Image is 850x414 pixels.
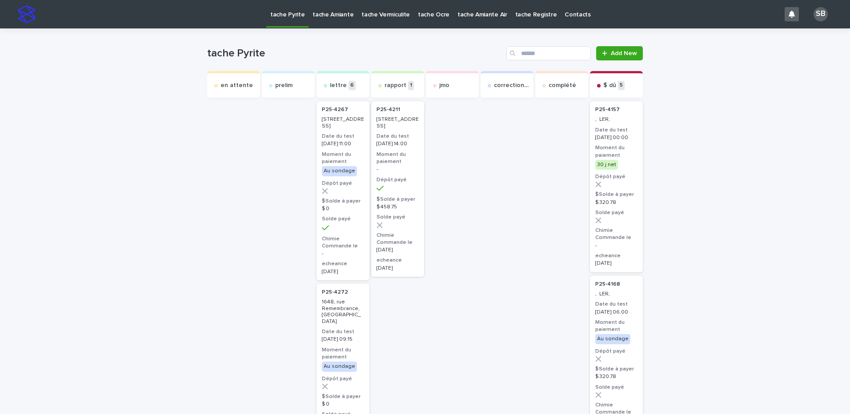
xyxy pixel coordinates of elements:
[439,82,449,89] p: jmo
[595,199,637,206] p: $ 320.78
[595,366,637,373] h3: $Solde à payer
[322,299,364,325] p: 1648, rue Remembrance, [GEOGRAPHIC_DATA]
[18,5,36,23] img: stacker-logo-s-only.png
[814,7,828,21] div: SB
[385,82,406,89] p: rapport
[595,173,637,180] h3: Dépôt payé
[371,101,424,277] a: P25-4211 [STREET_ADDRESS]Date du test[DATE] 14:00Moment du paiement-Dépôt payé$Solde à payer$ 458...
[322,133,364,140] h3: Date du test
[377,247,419,253] p: [DATE]
[506,46,591,60] input: Search
[322,401,364,407] p: $ 0
[330,82,347,89] p: lettre
[377,257,419,264] h3: echeance
[595,243,637,249] p: -
[595,260,637,267] p: [DATE]
[377,166,419,172] p: -
[377,196,419,203] h3: $Solde à payer
[377,107,400,113] p: P25-4211
[494,82,530,89] p: correction exp
[595,209,637,216] h3: Solde payé
[595,252,637,259] h3: echeance
[377,151,419,165] h3: Moment du paiement
[322,151,364,165] h3: Moment du paiement
[595,384,637,391] h3: Solde payé
[377,176,419,183] h3: Dépôt payé
[322,346,364,361] h3: Moment du paiement
[603,82,616,89] p: $ dû
[221,82,253,89] p: en attente
[618,81,625,90] p: 5
[322,180,364,187] h3: Dépôt payé
[207,47,503,60] h1: tache Pyrite
[595,334,630,344] div: Au sondage
[322,328,364,335] h3: Date du test
[595,135,637,141] p: [DATE] 00:00
[322,289,348,295] p: P25-4272
[377,214,419,221] h3: Solde payé
[322,362,357,371] div: Au sondage
[322,251,364,257] p: -
[595,374,637,380] p: $ 320.78
[322,215,364,223] h3: Solde payé
[322,336,364,342] p: [DATE] 09:15
[595,281,620,287] p: P25-4168
[322,141,364,147] p: [DATE] 11:00
[377,116,419,129] p: [STREET_ADDRESS]
[595,227,637,241] h3: Chimie Commande le
[595,309,637,315] p: [DATE] 06:00
[590,101,643,272] a: P25-4157 , LER,Date du test[DATE] 00:00Moment du paiement30 j netDépôt payé$Solde à payer$ 320.78...
[317,101,369,280] a: P25-4267 [STREET_ADDRESS]Date du test[DATE] 11:00Moment du paiementAu sondageDépôt payé$Solde à p...
[595,116,637,123] p: , LER,
[349,81,356,90] p: 6
[377,232,419,246] h3: Chimie Commande le
[595,291,637,297] p: , LER,
[408,81,414,90] p: 1
[322,260,364,267] h3: echeance
[595,144,637,159] h3: Moment du paiement
[322,393,364,400] h3: $Solde à payer
[377,204,419,210] p: $ 458.75
[322,235,364,250] h3: Chimie Commande le
[595,348,637,355] h3: Dépôt payé
[322,269,364,275] p: [DATE]
[549,82,576,89] p: complété
[595,191,637,198] h3: $Solde à payer
[322,375,364,382] h3: Dépôt payé
[275,82,293,89] p: prelim
[377,133,419,140] h3: Date du test
[611,50,637,56] span: Add New
[322,107,348,113] p: P25-4267
[595,107,620,113] p: P25-4157
[322,116,364,129] p: [STREET_ADDRESS]
[595,319,637,333] h3: Moment du paiement
[377,141,419,147] p: [DATE] 14:00
[322,198,364,205] h3: $Solde à payer
[596,46,643,60] a: Add New
[322,206,364,212] p: $ 0
[322,166,357,176] div: Au sondage
[595,127,637,134] h3: Date du test
[595,301,637,308] h3: Date du test
[595,160,618,170] div: 30 j net
[377,265,419,271] p: [DATE]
